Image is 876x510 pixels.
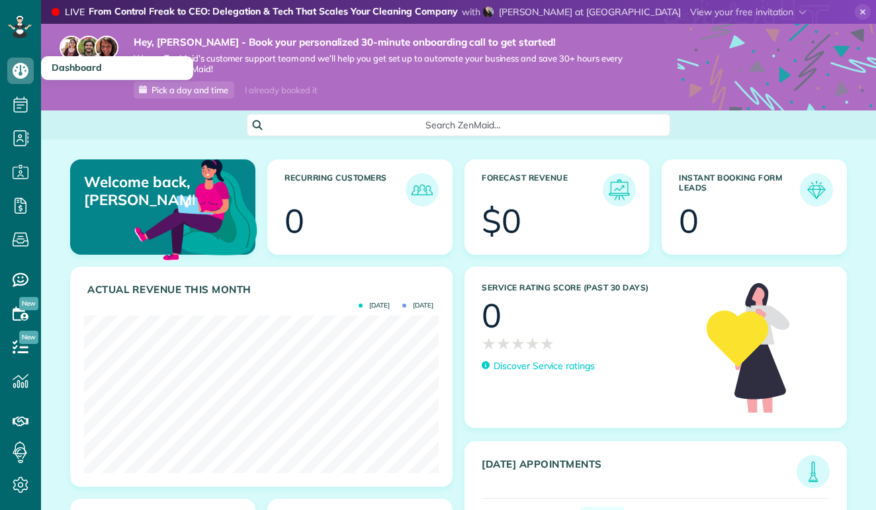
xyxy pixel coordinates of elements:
[402,302,433,309] span: [DATE]
[482,458,797,488] h3: [DATE] Appointments
[462,6,480,18] span: with
[134,53,638,75] span: We are ZenMaid’s customer support team and we’ll help you get set up to automate your business an...
[285,173,406,206] h3: Recurring Customers
[84,173,195,208] p: Welcome back, [PERSON_NAME]!
[89,5,458,19] strong: From Control Freak to CEO: Delegation & Tech That Scales Your Cleaning Company
[52,62,102,73] span: Dashboard
[483,7,494,17] img: shania-gladwell-6797a017bd7bf123f9365e7c430506f42b0a3696308763b8e5c002cb2b4c4d73.jpg
[606,177,633,203] img: icon_forecast_revenue-8c13a41c7ed35a8dcfafea3cbb826a0462acb37728057bba2d056411b612bbbe.png
[134,81,234,99] a: Pick a day and time
[285,204,304,237] div: 0
[679,173,800,206] h3: Instant Booking Form Leads
[525,332,540,355] span: ★
[494,359,595,373] p: Discover Service ratings
[60,36,83,60] img: maria-72a9807cf96188c08ef61303f053569d2e2a8a1cde33d635c8a3ac13582a053d.jpg
[19,297,38,310] span: New
[540,332,554,355] span: ★
[482,332,496,355] span: ★
[19,331,38,344] span: New
[237,82,325,99] div: I already booked it
[77,36,101,60] img: jorge-587dff0eeaa6aab1f244e6dc62b8924c3b6ad411094392a53c71c6c4a576187d.jpg
[496,332,511,355] span: ★
[134,36,638,49] strong: Hey, [PERSON_NAME] - Book your personalized 30-minute onboarding call to get started!
[679,204,699,237] div: 0
[95,36,118,60] img: michelle-19f622bdf1676172e81f8f8fba1fb50e276960ebfe0243fe18214015130c80e4.jpg
[359,302,390,309] span: [DATE]
[152,85,228,95] span: Pick a day and time
[482,204,521,237] div: $0
[800,458,826,485] img: icon_todays_appointments-901f7ab196bb0bea1936b74009e4eb5ffbc2d2711fa7634e0d609ed5ef32b18b.png
[482,173,603,206] h3: Forecast Revenue
[482,283,693,292] h3: Service Rating score (past 30 days)
[409,177,435,203] img: icon_recurring_customers-cf858462ba22bcd05b5a5880d41d6543d210077de5bb9ebc9590e49fd87d84ed.png
[482,359,595,373] a: Discover Service ratings
[482,299,502,332] div: 0
[499,6,681,18] span: [PERSON_NAME] at [GEOGRAPHIC_DATA]
[87,284,439,296] h3: Actual Revenue this month
[803,177,830,203] img: icon_form_leads-04211a6a04a5b2264e4ee56bc0799ec3eb69b7e499cbb523a139df1d13a81ae0.png
[132,144,260,273] img: dashboard_welcome-42a62b7d889689a78055ac9021e634bf52bae3f8056760290aed330b23ab8690.png
[511,332,525,355] span: ★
